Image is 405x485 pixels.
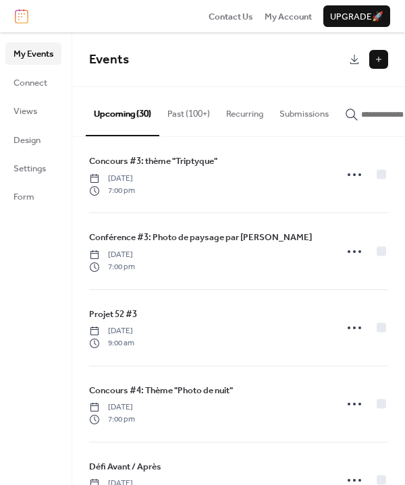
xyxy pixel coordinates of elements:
a: Contact Us [209,9,253,23]
a: Design [5,129,61,150]
span: My Account [265,10,312,24]
a: My Account [265,9,312,23]
span: My Events [13,47,53,61]
span: Projet 52 #3 [89,308,137,321]
span: [DATE] [89,325,134,337]
img: logo [15,9,28,24]
span: 7:00 pm [89,413,135,426]
a: Projet 52 #3 [89,307,137,322]
a: Concours #3: thème "Triptyque" [89,154,217,169]
span: Form [13,190,34,204]
span: 7:00 pm [89,185,135,197]
span: Défi Avant / Après [89,460,161,474]
a: Connect [5,72,61,93]
a: Conférence #3: Photo de paysage par [PERSON_NAME] [89,230,312,245]
button: Recurring [218,87,271,134]
span: [DATE] [89,249,135,261]
button: Past (100+) [159,87,218,134]
span: Connect [13,76,47,90]
a: Form [5,186,61,207]
a: Défi Avant / Après [89,459,161,474]
span: Contact Us [209,10,253,24]
span: [DATE] [89,401,135,413]
span: Settings [13,162,46,175]
span: Concours #3: thème "Triptyque" [89,154,217,168]
span: Views [13,105,37,118]
a: Views [5,100,61,121]
span: [DATE] [89,173,135,185]
span: Upgrade 🚀 [330,10,383,24]
span: 7:00 pm [89,261,135,273]
a: Concours #4: Thème "Photo de nuit" [89,383,233,398]
span: Events [89,47,129,72]
a: My Events [5,42,61,64]
span: Conférence #3: Photo de paysage par [PERSON_NAME] [89,231,312,244]
span: Concours #4: Thème "Photo de nuit" [89,384,233,397]
button: Submissions [271,87,337,134]
button: Upgrade🚀 [323,5,390,27]
span: Design [13,134,40,147]
span: 9:00 am [89,337,134,349]
a: Settings [5,157,61,179]
button: Upcoming (30) [86,87,159,136]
